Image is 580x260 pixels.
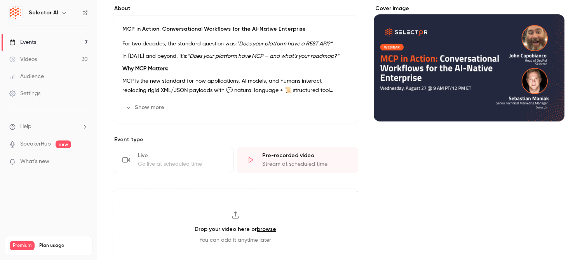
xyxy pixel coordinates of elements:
em: “Does your platform have MCP — and what’s your roadmap?” [187,54,339,59]
div: Settings [9,90,40,97]
span: new [56,140,71,148]
div: Audience [9,73,44,80]
span: Help [20,123,31,131]
p: In [DATE] and beyond, it’s: [122,52,348,61]
h6: Selector AI [29,9,58,17]
div: LiveGo live at scheduled time [113,147,234,173]
section: Cover image [374,5,564,121]
em: “Does your platform have a REST API?” [237,41,333,47]
span: Plan usage [39,243,87,249]
div: Pre-recorded video [262,152,348,159]
button: Show more [122,101,169,114]
div: Go live at scheduled time [138,160,224,168]
div: Pre-recorded videoStream at scheduled time [237,147,358,173]
p: MCP is the new standard for how applications, AI models, and humans interact — replacing rigid XM... [122,76,348,95]
span: You can add it anytime later [199,236,271,244]
div: Live [138,152,224,159]
span: What's new [20,158,49,166]
label: About [113,5,358,12]
div: Events [9,38,36,46]
a: browse [257,226,276,232]
label: Cover image [374,5,564,12]
div: Stream at scheduled time [262,160,348,168]
p: For two decades, the standard question was: [122,39,348,49]
p: Event type [113,136,358,144]
p: MCP in Action: Conversational Workflows for the AI-Native Enterprise [122,25,348,33]
img: Selector AI [10,7,22,19]
li: help-dropdown-opener [9,123,88,131]
iframe: Noticeable Trigger [78,158,88,165]
strong: Why MCP Matters: [122,66,168,71]
a: SpeakerHub [20,140,51,148]
div: Videos [9,55,37,63]
span: Premium [10,241,35,250]
h3: Drop your video here or [195,225,276,233]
